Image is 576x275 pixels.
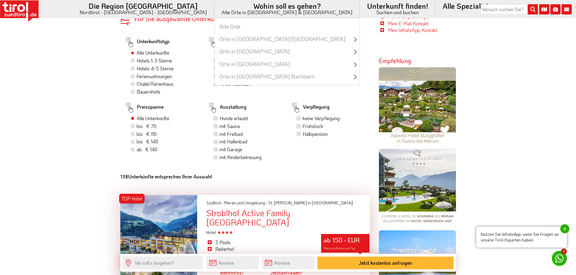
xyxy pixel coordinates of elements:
[208,101,246,115] label: Ausstattung
[220,115,248,122] label: Hunde erlaubt
[137,81,174,87] label: Chalet/Ferienhaus
[120,173,212,180] b: Unterkünfte entsprechen Ihrer Auswahl
[303,131,328,137] label: Halbpension
[137,73,172,80] label: Ferienwohnungen
[388,20,429,27] a: Mein E-Mail Kontakt
[206,246,312,252] li: Reiterhof
[220,131,243,137] label: mit Freibad
[321,234,369,253] div: ab 150 - EUR
[137,115,169,122] label: Alle Unterkünfte
[379,149,456,226] img: verdinserhof.png
[220,138,247,145] label: mit Hallenbad
[137,50,169,56] label: Alle Unterkünfte
[476,227,567,248] span: Nutzen Sie WhatsApp, wenn Sie Fragen an unsere Tirol-Experten haben
[137,123,156,129] span: bis € 70
[215,70,360,83] a: Orte in [GEOGRAPHIC_DATA] Nachbarn
[561,248,567,254] span: 1
[303,115,340,122] label: keine Verpflegung
[317,257,454,269] button: Jetzt kostenlos anfragen
[388,27,438,33] a: Mein WhatsApp Kontakt
[220,146,242,153] label: mit Garage
[123,256,203,269] input: Wo soll's hingehen?
[222,10,353,15] small: Alle Orte in [GEOGRAPHIC_DATA] & [GEOGRAPHIC_DATA]
[120,173,128,180] b: 138
[125,101,164,115] label: Preisspanne
[560,224,569,233] span: x
[220,154,262,161] label: mit Kinderbetreuung
[206,208,369,227] div: Stroblhof Active Family [GEOGRAPHIC_DATA]
[367,10,428,15] small: Suchen und buchen
[220,123,240,130] label: mit Sauna
[379,67,456,144] img: burggraefler.jpg
[303,123,323,130] label: Frühstück
[206,239,312,246] li: 5 Pools
[137,146,157,152] span: ab € 140
[206,253,312,259] li: excellente Gourmetküche
[206,200,223,206] span: Südtirol -
[125,35,169,49] label: Unterkunftstyp
[206,256,259,269] input: Anreise
[137,88,160,95] label: Bauernhöfe
[215,45,360,58] a: Orte in [GEOGRAPHIC_DATA]
[208,35,251,49] label: Urlaubsregion
[137,65,174,72] label: Hotels 4-5 Sterne
[224,200,267,206] span: Meran und Umgebung -
[137,57,172,64] label: Hotels 1-3 Sterne
[561,4,572,14] i: Kontakt
[137,138,158,145] span: bis € 140
[291,101,330,115] label: Verpflegung
[480,4,538,14] input: Wonach suchen Sie?
[215,58,360,70] a: Orte in [GEOGRAPHIC_DATA]
[552,251,567,266] a: 1 Nutzen Sie WhatsApp, wenn Sie Fragen an unsere Tirol-Experten habenx
[539,4,549,14] i: Karte öffnen
[215,21,360,33] a: Alle Orte
[206,229,233,235] span: Hotel
[324,246,355,250] span: Preis pro Person und Tag
[80,10,207,15] small: Nordtirol - [GEOGRAPHIC_DATA] - [GEOGRAPHIC_DATA]
[379,57,411,65] strong: Empfehlung
[550,4,561,14] i: Fotogalerie
[262,256,314,269] input: Abreise
[119,194,145,203] div: TOP Hotel
[137,131,157,137] span: bis € 110
[268,200,353,206] span: St. [PERSON_NAME] in [GEOGRAPHIC_DATA]
[215,33,360,45] a: Orte in [GEOGRAPHIC_DATA]/[GEOGRAPHIC_DATA]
